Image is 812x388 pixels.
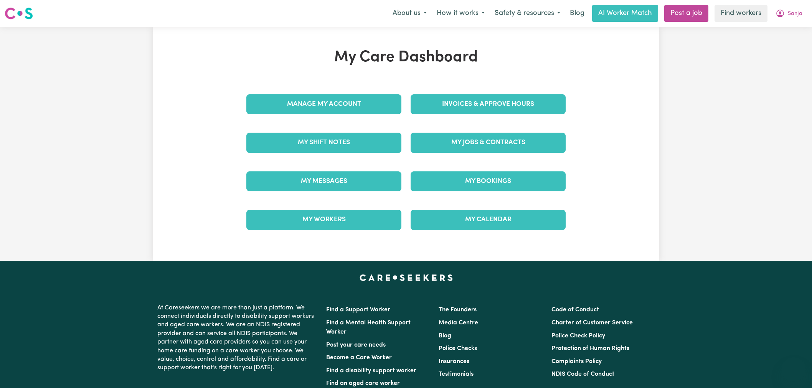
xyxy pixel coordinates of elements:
a: Careseekers home page [360,275,453,281]
a: Insurances [439,358,469,365]
a: Manage My Account [246,94,401,114]
a: Find a disability support worker [326,368,416,374]
a: Careseekers logo [5,5,33,22]
a: Blog [565,5,589,22]
a: Testimonials [439,371,474,377]
a: Find an aged care worker [326,380,400,386]
span: Sanja [788,10,802,18]
a: Invoices & Approve Hours [411,94,566,114]
a: Blog [439,333,451,339]
p: At Careseekers we are more than just a platform. We connect individuals directly to disability su... [157,301,317,375]
h1: My Care Dashboard [242,48,570,67]
a: Post a job [664,5,708,22]
a: Charter of Customer Service [551,320,633,326]
a: My Messages [246,171,401,191]
a: Media Centre [439,320,478,326]
a: Police Checks [439,345,477,352]
button: Safety & resources [490,5,565,21]
a: Post your care needs [326,342,386,348]
a: Find workers [715,5,767,22]
a: My Workers [246,210,401,230]
a: Protection of Human Rights [551,345,629,352]
a: My Shift Notes [246,133,401,153]
a: My Bookings [411,171,566,191]
a: Code of Conduct [551,307,599,313]
a: The Founders [439,307,477,313]
a: My Jobs & Contracts [411,133,566,153]
a: AI Worker Match [592,5,658,22]
a: Find a Mental Health Support Worker [326,320,411,335]
button: How it works [432,5,490,21]
button: About us [388,5,432,21]
a: Police Check Policy [551,333,605,339]
img: Careseekers logo [5,7,33,20]
a: My Calendar [411,210,566,230]
iframe: Button to launch messaging window [781,357,806,382]
a: Find a Support Worker [326,307,390,313]
a: NDIS Code of Conduct [551,371,614,377]
a: Complaints Policy [551,358,602,365]
a: Become a Care Worker [326,355,392,361]
button: My Account [771,5,807,21]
